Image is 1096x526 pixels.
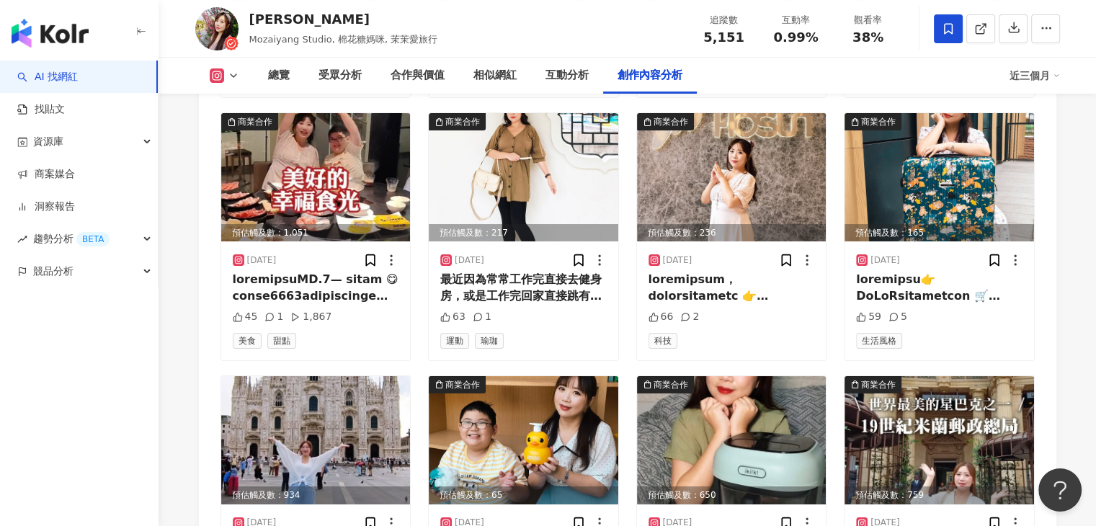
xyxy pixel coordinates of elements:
div: 預估觸及數：1,051 [221,224,411,242]
img: post-image [845,113,1034,241]
div: 受眾分析 [318,67,362,84]
div: 預估觸及數：217 [429,224,618,242]
img: logo [12,19,89,48]
div: 1 [473,310,491,324]
div: 相似網紅 [473,67,517,84]
img: KOL Avatar [195,7,239,50]
div: 商業合作 [445,378,480,392]
div: 2 [680,310,699,324]
span: 美食 [233,333,262,349]
div: [DATE] [247,254,277,267]
div: 預估觸及數：759 [845,486,1034,504]
div: post-image商業合作預估觸及數：65 [429,376,618,504]
span: 甜點 [267,333,296,349]
div: 預估觸及數：165 [845,224,1034,242]
div: post-image商業合作預估觸及數：217 [429,113,618,241]
a: 洞察報告 [17,200,75,214]
div: [DATE] [455,254,484,267]
div: 近三個月 [1010,64,1060,87]
div: post-image商業合作預估觸及數：759 [845,376,1034,504]
div: 66 [649,310,674,324]
a: searchAI 找網紅 [17,70,78,84]
span: 運動 [440,333,469,349]
div: loremipsuMD.7— sitam 😋 conse6663adipiscinge，seddoeius，temporincididuntutl，etdolorem，aliqua，enimad... [233,272,399,304]
div: 商業合作 [445,115,480,129]
span: 趨勢分析 [33,223,110,255]
div: 最近因為常常工作完直接去健身房，或是工作完回家直接跳有氧，就很喜歡直接拿瑜珈褲來搭配，比例看起來修長，材質舒服輕鬆自在好走路，還可以少洗一件衣服（咦？🤔） 重新開始天天運動的生活，已經過了三週多... [440,272,607,304]
img: post-image [845,376,1034,504]
span: 競品分析 [33,255,73,287]
div: loremipsum，dolorsitametc 👉adIPiscin elitseddoe，temporincidIDu，utla65etdOLorema－al，enimadmINimven，... [649,272,815,304]
a: 商案媒合 [17,167,75,182]
span: 38% [852,30,883,45]
div: 商業合作 [861,115,896,129]
span: 瑜珈 [475,333,504,349]
span: 資源庫 [33,125,63,158]
div: 創作內容分析 [618,67,682,84]
div: 互動率 [769,13,824,27]
div: 預估觸及數：650 [637,486,827,504]
div: 63 [440,310,465,324]
div: 觀看率 [841,13,896,27]
div: post-image商業合作預估觸及數：236 [637,113,827,241]
span: 0.99% [773,30,818,45]
span: 生活風格 [856,333,902,349]
div: [PERSON_NAME] [249,10,438,28]
span: 科技 [649,333,677,349]
div: loremipsu👉DoLoRsitametcon 🛒adipi： elits://doe303.tem/incididu/utlabor-et-dol?m=aLiQUA （enimadmin）... [856,272,1023,304]
img: post-image [221,113,411,241]
span: rise [17,234,27,244]
div: 商業合作 [654,115,688,129]
div: BETA [76,232,110,246]
div: 1 [264,310,283,324]
div: 商業合作 [861,378,896,392]
div: 總覽 [268,67,290,84]
img: post-image [429,376,618,504]
img: post-image [221,376,411,504]
div: 5 [888,310,907,324]
div: 互動分析 [545,67,589,84]
img: post-image [429,113,618,241]
div: 預估觸及數：934 [221,486,411,504]
span: Mozaiyang Studio, 棉花糖媽咪, 茉茉愛旅行 [249,34,438,45]
div: post-image預估觸及數：934 [221,376,411,504]
img: post-image [637,376,827,504]
div: [DATE] [870,254,900,267]
div: [DATE] [663,254,692,267]
div: 追蹤數 [697,13,752,27]
div: post-image商業合作預估觸及數：1,051 [221,113,411,241]
img: post-image [637,113,827,241]
div: 商業合作 [654,378,688,392]
iframe: Help Scout Beacon - Open [1038,468,1082,512]
div: 1,867 [290,310,331,324]
div: post-image商業合作預估觸及數：165 [845,113,1034,241]
div: 59 [856,310,881,324]
div: post-image商業合作預估觸及數：650 [637,376,827,504]
div: 預估觸及數：65 [429,486,618,504]
div: 45 [233,310,258,324]
div: 商業合作 [238,115,272,129]
a: 找貼文 [17,102,65,117]
div: 預估觸及數：236 [637,224,827,242]
div: 合作與價值 [391,67,445,84]
span: 5,151 [703,30,744,45]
